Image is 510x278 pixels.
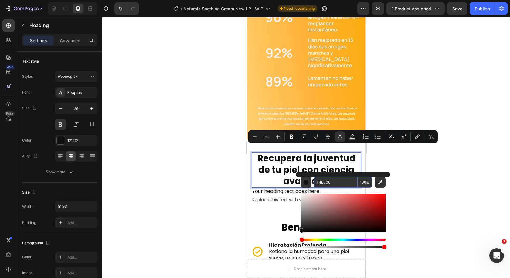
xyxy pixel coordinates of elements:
[22,152,39,160] div: Align
[247,17,365,278] iframe: Design area
[22,239,52,247] div: Background
[22,254,32,260] div: Color
[470,2,495,15] button: Publish
[22,220,36,225] div: Padding
[67,138,96,143] div: 121212
[60,37,80,44] p: Advanced
[489,248,504,263] iframe: Intercom live chat
[22,270,33,276] div: Image
[366,180,370,186] span: %
[5,135,114,171] h2: Rich Text Editor. Editing area: main
[502,239,507,244] span: 1
[67,270,96,276] div: Add...
[46,169,74,175] div: Show more
[22,166,97,177] button: Show more
[67,220,96,226] div: Add...
[6,27,58,45] h2: 92%
[22,138,32,143] div: Color
[22,225,79,232] strong: Hidratación Profunda
[29,22,95,29] p: Heading
[60,19,112,52] h2: Han mejorado en 15 días sus arrugas, manchas y [MEDICAL_DATA] significativamente.
[284,6,315,11] span: Need republishing
[386,2,445,15] button: 1 product assigned
[114,2,139,15] div: Undo/Redo
[392,5,431,12] span: 1 product assigned
[22,232,113,244] p: Retiene la humedad para una piel suave, rellena y fresca.
[55,71,97,82] button: Heading 4*
[6,55,58,74] h2: 89%
[58,74,78,79] span: Heading 4*
[22,104,38,112] div: Size
[248,130,438,143] div: Editor contextual toolbar
[67,90,96,95] div: Poppins
[22,74,33,79] div: Styles
[301,239,386,241] div: Hue
[30,37,47,44] p: Settings
[5,111,15,116] div: Beta
[183,5,263,12] span: Naturals Soothing Cream New LP | WIP
[5,136,113,170] p: Recupera la juventud de tu piel con ciencia avanzada
[55,201,97,212] input: Auto
[22,188,38,197] div: Size
[5,204,114,217] h2: beneficios
[22,90,30,95] div: Font
[6,65,15,70] div: 450
[67,255,96,260] div: Add...
[2,2,45,15] button: 7
[475,5,490,12] div: Publish
[447,2,467,15] button: Save
[9,89,109,109] strong: †Resultados basados en una encuesta de satisfacción realizada a los primeros usuarios [PERSON_NAM...
[22,204,32,209] div: Width
[452,6,462,11] span: Save
[5,178,114,187] div: Replace this text with your content
[22,59,39,64] div: Text style
[60,57,112,71] h2: Lamentan no haber empezado antes.
[181,5,182,12] span: /
[314,177,358,188] input: E.g FFFFFF
[40,5,42,12] p: 7
[5,171,114,178] h2: Your heading text goes here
